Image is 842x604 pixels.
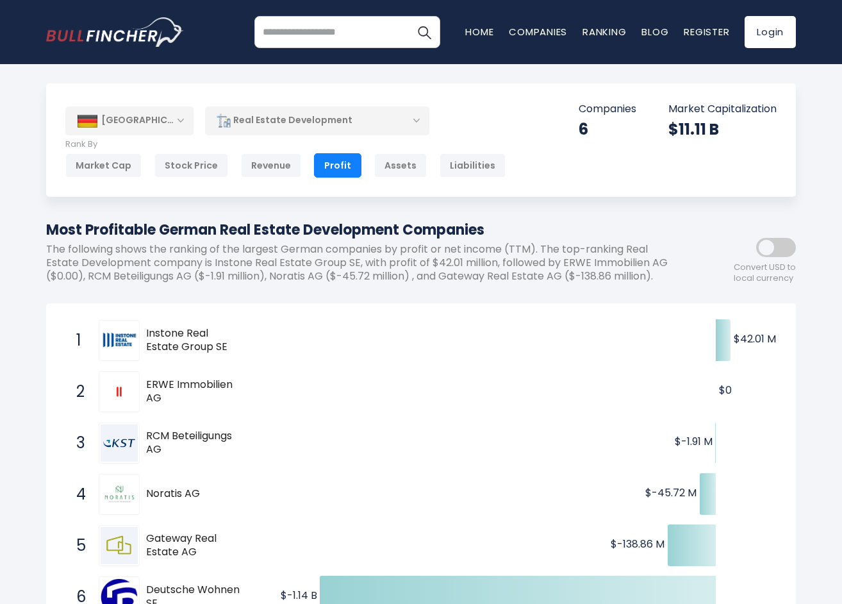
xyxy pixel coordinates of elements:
text: $-138.86 M [611,537,665,551]
div: Revenue [241,153,301,178]
div: $11.11 B [668,119,777,139]
div: Real Estate Development [205,106,429,135]
a: Go to homepage [46,17,184,47]
span: Gateway Real Estate AG [146,532,243,559]
div: Profit [314,153,361,178]
div: Assets [374,153,427,178]
text: $0 [719,383,732,398]
div: Liabilities [440,153,506,178]
h1: Most Profitable German Real Estate Development Companies [46,219,681,240]
a: Companies [509,25,567,38]
a: Register [684,25,729,38]
text: $-1.91 M [675,434,713,449]
a: Home [465,25,493,38]
span: RCM Beteiligungs AG [146,430,243,457]
a: Ranking [582,25,626,38]
p: Rank By [65,139,506,150]
text: $42.01 M [734,331,776,346]
span: 4 [70,483,83,505]
span: 2 [70,381,83,403]
img: Noratis AG [101,476,138,513]
text: $-1.14 B [281,588,317,603]
span: 1 [70,330,83,351]
span: Instone Real Estate Group SE [146,327,243,354]
p: Companies [579,103,636,116]
span: 5 [70,535,83,557]
span: ERWE Immobilien AG [146,378,243,405]
span: 3 [70,432,83,454]
div: Market Cap [65,153,142,178]
div: [GEOGRAPHIC_DATA] [65,106,194,135]
div: 6 [579,119,636,139]
img: Gateway Real Estate AG [101,527,138,564]
span: Noratis AG [146,487,243,501]
img: ERWE Immobilien AG [114,387,124,397]
img: Instone Real Estate Group SE [101,322,138,359]
a: Blog [641,25,668,38]
p: Market Capitalization [668,103,777,116]
text: $-45.72 M [645,485,697,500]
button: Search [408,16,440,48]
div: Stock Price [154,153,228,178]
img: RCM Beteiligungs AG [101,424,138,462]
span: Convert USD to local currency [734,262,796,284]
a: Login [745,16,796,48]
p: The following shows the ranking of the largest German companies by profit or net income (TTM). Th... [46,243,681,283]
img: bullfincher logo [46,17,184,47]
